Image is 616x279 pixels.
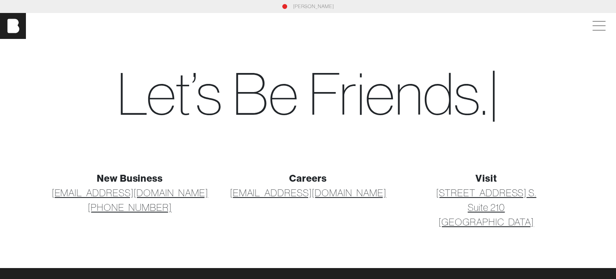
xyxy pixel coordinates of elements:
[52,185,208,200] a: [EMAIL_ADDRESS][DOMAIN_NAME]
[232,56,488,130] span: B e F r i e n d s .
[230,185,386,200] a: [EMAIL_ADDRESS][DOMAIN_NAME]
[488,56,499,130] span: |
[293,3,334,10] a: [PERSON_NAME]
[402,171,571,185] div: Visit
[436,185,536,229] a: [STREET_ADDRESS] S.Suite 210[GEOGRAPHIC_DATA]
[88,200,171,215] a: [PHONE_NUMBER]
[117,56,222,130] span: Let’s
[46,171,214,185] div: New Business
[224,171,392,185] div: Careers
